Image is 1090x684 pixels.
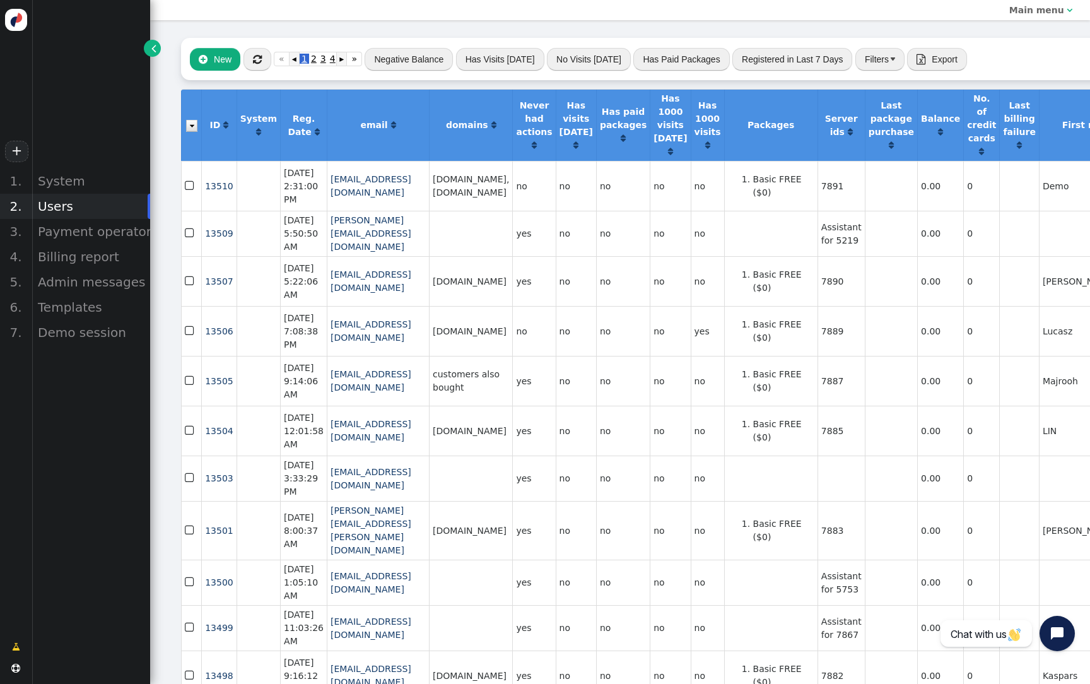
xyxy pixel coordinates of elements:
button: No Visits [DATE] [547,48,631,71]
td: no [596,406,650,456]
td: Assistant for 5219 [818,211,865,256]
a: [EMAIL_ADDRESS][DOMAIN_NAME] [331,174,411,198]
td: no [650,560,690,605]
span: Click to sort [491,121,496,129]
td: 7890 [818,256,865,306]
span:  [185,469,196,486]
a:  [938,127,943,137]
td: yes [512,605,555,651]
span:  [11,664,20,673]
a: 13499 [205,623,233,633]
div: Billing report [32,244,150,269]
li: Basic FREE ($0) [753,517,814,544]
span:  [253,54,262,64]
img: logo-icon.svg [5,9,27,31]
b: Reg. Date [288,114,315,137]
td: no [556,356,596,406]
td: no [556,605,596,651]
span: Click to sort [979,147,984,156]
a: [EMAIL_ADDRESS][DOMAIN_NAME] [331,369,411,392]
a: 13507 [205,276,233,286]
div: Admin messages [32,269,150,295]
span:  [151,42,156,55]
td: 0.00 [917,456,963,501]
td: no [596,456,650,501]
td: 0.00 [917,605,963,651]
b: Has paid packages [600,107,647,130]
b: Packages [747,120,794,130]
span:  [185,522,196,539]
span: Click to sort [573,141,578,150]
a: 13505 [205,376,233,386]
td: no [556,406,596,456]
a: + [5,141,28,162]
td: no [650,456,690,501]
td: yes [512,256,555,306]
a: [PERSON_NAME][EMAIL_ADDRESS][PERSON_NAME][DOMAIN_NAME] [331,505,411,555]
td: no [691,161,724,211]
a:  [621,133,626,143]
a:  [256,127,261,137]
span:  [917,54,925,64]
span: 13500 [205,577,233,587]
a: 13510 [205,181,233,191]
td: no [650,501,690,560]
button: New [190,48,240,71]
td: [DOMAIN_NAME], [DOMAIN_NAME] [429,161,512,211]
img: trigger_black.png [891,57,895,61]
a: » [346,52,362,66]
span: [DATE] 7:08:38 PM [284,313,318,350]
span: 2 [309,54,319,64]
b: Has visits [DATE] [560,100,593,137]
span:  [185,273,196,290]
b: System [240,114,277,124]
a: 13504 [205,426,233,436]
a:  [315,127,320,137]
td: 0 [963,605,999,651]
span: Export [932,54,957,64]
span:  [185,372,196,389]
td: no [650,211,690,256]
span: Click to sort [889,141,894,150]
b: Has 1000 visits [DATE] [653,93,687,143]
a: [EMAIL_ADDRESS][DOMAIN_NAME] [331,419,411,442]
span:  [185,225,196,242]
span: Click to sort [256,127,261,136]
td: no [650,605,690,651]
td: customers also bought [429,356,512,406]
td: no [691,456,724,501]
td: 0 [963,256,999,306]
li: Basic FREE ($0) [753,318,814,345]
a:  [223,120,228,130]
td: 0 [963,560,999,605]
li: Basic FREE ($0) [753,268,814,295]
span: 13509 [205,228,233,239]
td: no [596,356,650,406]
td: no [556,256,596,306]
td: yes [691,306,724,356]
td: Assistant for 5753 [818,560,865,605]
td: yes [512,406,555,456]
td: yes [512,560,555,605]
a:  [144,40,161,57]
b: Never had actions [516,100,552,137]
td: yes [512,356,555,406]
td: 0.00 [917,501,963,560]
td: no [556,456,596,501]
span: [DATE] 5:22:06 AM [284,263,318,300]
td: no [650,406,690,456]
div: Users [32,194,150,219]
span: [DATE] 3:33:29 PM [284,460,318,497]
div: Demo session [32,320,150,345]
td: 0 [963,406,999,456]
span:  [185,619,196,636]
a:  [491,120,496,130]
span: [DATE] 12:01:58 AM [284,413,324,449]
span:  [185,322,196,339]
div: Payment operators [32,219,150,244]
span: Click to sort [223,121,228,129]
td: no [691,256,724,306]
td: no [691,560,724,605]
span: Click to sort [621,134,626,143]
